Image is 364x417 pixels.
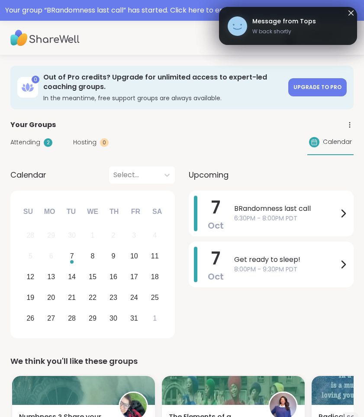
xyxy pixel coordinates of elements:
div: Not available Thursday, October 2nd, 2025 [104,226,123,245]
div: 26 [26,312,34,324]
div: We [83,202,102,221]
div: 28 [26,229,34,241]
div: 18 [151,271,159,283]
div: 2 [44,138,52,147]
div: Choose Friday, October 31st, 2025 [125,309,143,328]
div: Choose Monday, October 13th, 2025 [42,267,61,286]
div: Su [19,202,38,221]
a: Upgrade to Pro [288,78,347,96]
div: Choose Monday, October 27th, 2025 [42,309,61,328]
div: 5 [29,250,32,262]
div: 4 [153,229,157,241]
div: 0 [32,76,39,83]
div: 1 [153,312,157,324]
div: Not available Monday, October 6th, 2025 [42,247,61,265]
div: 11 [151,250,159,262]
span: 6:30PM - 8:00PM PDT [234,214,338,223]
div: 31 [130,312,138,324]
div: Choose Friday, October 17th, 2025 [125,267,143,286]
span: 8:00PM - 9:30PM PDT [234,265,338,274]
div: 27 [47,312,55,324]
span: 7 [211,246,220,271]
div: 29 [47,229,55,241]
div: Fr [126,202,145,221]
div: 6 [49,250,53,262]
div: Choose Saturday, October 25th, 2025 [145,288,164,307]
span: Attending [10,138,40,147]
div: 20 [47,292,55,303]
div: Choose Saturday, October 18th, 2025 [145,267,164,286]
div: Choose Wednesday, October 8th, 2025 [84,247,102,265]
div: Choose Thursday, October 16th, 2025 [104,267,123,286]
div: Choose Tuesday, October 21st, 2025 [63,288,81,307]
div: Choose Sunday, October 26th, 2025 [21,309,40,328]
div: Choose Tuesday, October 14th, 2025 [63,267,81,286]
span: Get ready to sleep! [234,255,338,265]
span: Oct [208,271,224,283]
div: Choose Saturday, November 1st, 2025 [145,309,164,328]
h3: Out of Pro credits? Upgrade for unlimited access to expert-led coaching groups. [43,73,283,92]
div: Not available Sunday, October 5th, 2025 [21,247,40,265]
div: 21 [68,292,76,303]
div: 13 [47,271,55,283]
div: 3 [132,229,136,241]
div: Choose Wednesday, October 15th, 2025 [84,267,102,286]
div: 28 [68,312,76,324]
div: Not available Sunday, September 28th, 2025 [21,226,40,245]
div: Not available Wednesday, October 1st, 2025 [84,226,102,245]
div: 10 [130,250,138,262]
div: Not available Tuesday, September 30th, 2025 [63,226,81,245]
div: 16 [110,271,117,283]
div: Choose Sunday, October 19th, 2025 [21,288,40,307]
div: Choose Wednesday, October 22nd, 2025 [84,288,102,307]
div: We think you'll like these groups [10,355,354,367]
div: 19 [26,292,34,303]
div: 15 [89,271,97,283]
h3: In the meantime, free support groups are always available. [43,94,283,102]
div: 29 [89,312,97,324]
div: 30 [110,312,117,324]
span: Message from Tops [252,17,316,26]
div: 14 [68,271,76,283]
a: TopsMessage from TopsW back shortly [228,12,348,40]
div: 0 [100,138,109,147]
div: Choose Thursday, October 30th, 2025 [104,309,123,328]
div: 12 [26,271,34,283]
div: Not available Friday, October 3rd, 2025 [125,226,143,245]
div: Choose Tuesday, October 7th, 2025 [63,247,81,265]
span: Your Groups [10,120,56,130]
div: month 2025-10 [20,225,165,328]
div: 24 [130,292,138,303]
div: Choose Saturday, October 11th, 2025 [145,247,164,265]
div: Choose Friday, October 24th, 2025 [125,288,143,307]
div: Choose Thursday, October 23rd, 2025 [104,288,123,307]
span: 7 [211,195,220,220]
img: ShareWell Nav Logo [10,23,80,53]
div: Choose Thursday, October 9th, 2025 [104,247,123,265]
div: Mo [40,202,59,221]
div: Choose Wednesday, October 29th, 2025 [84,309,102,328]
span: Calendar [10,169,46,181]
div: 2 [111,229,115,241]
span: Hosting [73,138,97,147]
img: Tops [228,16,247,36]
div: Choose Sunday, October 12th, 2025 [21,267,40,286]
div: 8 [91,250,95,262]
div: 1 [91,229,95,241]
span: Calendar [323,137,352,146]
div: 17 [130,271,138,283]
div: Choose Monday, October 20th, 2025 [42,288,61,307]
span: Oct [208,220,224,232]
div: Choose Friday, October 10th, 2025 [125,247,143,265]
div: 30 [68,229,76,241]
span: W back shortly [252,28,316,35]
div: Sa [148,202,167,221]
div: Th [105,202,124,221]
div: 9 [111,250,115,262]
div: Choose Tuesday, October 28th, 2025 [63,309,81,328]
div: 7 [70,250,74,262]
span: Upcoming [189,169,229,181]
div: Not available Monday, September 29th, 2025 [42,226,61,245]
span: Upgrade to Pro [293,83,341,91]
div: 23 [110,292,117,303]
